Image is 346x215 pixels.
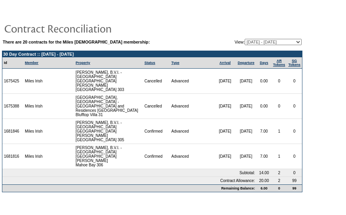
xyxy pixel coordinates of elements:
[2,184,256,192] td: Remaining Balance:
[271,177,287,184] td: 2
[271,144,287,169] td: 1
[170,69,214,94] td: Advanced
[273,59,285,67] a: ARTokens
[25,61,38,65] a: Member
[170,119,214,144] td: Advanced
[220,61,231,65] a: Arrival
[143,69,170,94] td: Cancelled
[256,69,271,94] td: 0.00
[2,57,23,69] td: Id
[236,119,256,144] td: [DATE]
[214,94,235,119] td: [DATE]
[236,69,256,94] td: [DATE]
[256,184,271,192] td: 6.00
[2,51,302,57] td: 30 Day Contract :: [DATE] - [DATE]
[256,177,271,184] td: 20.00
[256,144,271,169] td: 7.00
[271,94,287,119] td: 0
[74,69,143,94] td: [PERSON_NAME], B.V.I. - [GEOGRAPHIC_DATA] [GEOGRAPHIC_DATA][PERSON_NAME] [GEOGRAPHIC_DATA] 303
[287,94,302,119] td: 0
[287,69,302,94] td: 0
[143,119,170,144] td: Confirmed
[23,119,59,144] td: Miles Irish
[238,61,254,65] a: Departure
[2,69,23,94] td: 1675425
[145,61,156,65] a: Status
[23,69,59,94] td: Miles Irish
[271,169,287,177] td: 2
[2,119,23,144] td: 1681846
[2,177,256,184] td: Contract Allowance:
[256,169,271,177] td: 14.00
[171,61,179,65] a: Type
[288,59,300,67] a: SGTokens
[23,144,59,169] td: Miles Irish
[287,169,302,177] td: 0
[214,144,235,169] td: [DATE]
[214,119,235,144] td: [DATE]
[143,144,170,169] td: Confirmed
[170,144,214,169] td: Advanced
[2,144,23,169] td: 1681816
[256,94,271,119] td: 0.00
[271,119,287,144] td: 1
[214,69,235,94] td: [DATE]
[3,40,150,44] b: There are 20 contracts for the Miles [DEMOGRAPHIC_DATA] membership:
[4,20,161,36] img: pgTtlContractReconciliation.gif
[74,119,143,144] td: [PERSON_NAME], B.V.I. - [GEOGRAPHIC_DATA] [GEOGRAPHIC_DATA][PERSON_NAME] [GEOGRAPHIC_DATA] 305
[74,94,143,119] td: [GEOGRAPHIC_DATA], [GEOGRAPHIC_DATA] - [GEOGRAPHIC_DATA] and Residences [GEOGRAPHIC_DATA] Bluffto...
[2,94,23,119] td: 1675388
[170,94,214,119] td: Advanced
[76,61,90,65] a: Property
[23,94,59,119] td: Miles Irish
[271,184,287,192] td: 0
[271,69,287,94] td: 0
[236,144,256,169] td: [DATE]
[236,94,256,119] td: [DATE]
[2,169,256,177] td: Subtotal:
[287,144,302,169] td: 0
[256,119,271,144] td: 7.00
[74,144,143,169] td: [PERSON_NAME], B.V.I. - [GEOGRAPHIC_DATA] [GEOGRAPHIC_DATA][PERSON_NAME] Mahoe Bay 306
[287,177,302,184] td: 99
[208,39,302,45] td: View:
[287,119,302,144] td: 0
[287,184,302,192] td: 99
[143,94,170,119] td: Cancelled
[260,61,268,65] a: Days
